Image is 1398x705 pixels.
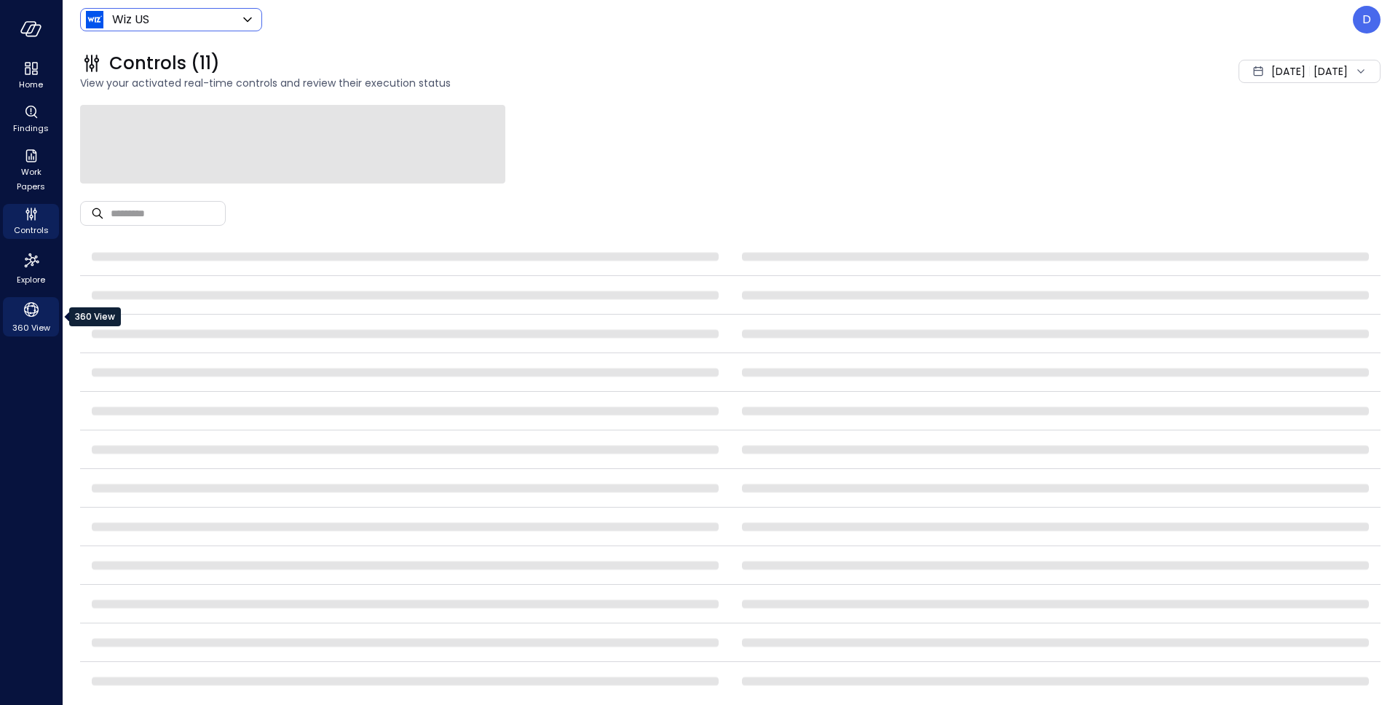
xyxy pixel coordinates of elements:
[112,11,149,28] p: Wiz US
[19,77,43,92] span: Home
[3,297,59,336] div: 360 View
[9,165,53,194] span: Work Papers
[1271,63,1306,79] span: [DATE]
[13,121,49,135] span: Findings
[3,102,59,137] div: Findings
[3,248,59,288] div: Explore
[14,223,49,237] span: Controls
[12,320,50,335] span: 360 View
[86,11,103,28] img: Icon
[109,52,220,75] span: Controls (11)
[1362,11,1371,28] p: D
[1353,6,1381,34] div: Dudu
[3,146,59,195] div: Work Papers
[69,307,121,326] div: 360 View
[80,75,979,91] span: View your activated real-time controls and review their execution status
[17,272,45,287] span: Explore
[3,204,59,239] div: Controls
[3,58,59,93] div: Home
